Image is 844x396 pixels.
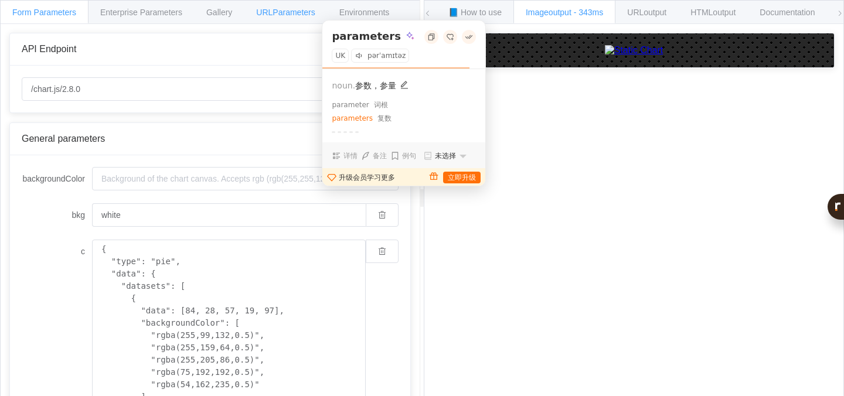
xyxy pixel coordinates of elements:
[273,8,315,17] relin-origin: Parameters
[22,44,76,54] span: API Endpoint
[339,8,390,17] relin-origin: Environments
[22,240,92,263] label: c
[22,134,55,144] relin-origin: General
[92,203,366,227] input: Background of the chart canvas. Accepts rgb (rgb(255,255,120)), colors (red), and url-encoded hex...
[445,45,822,56] a: Static Chart
[574,8,604,17] span: - 343ms
[448,8,502,17] span: 📘 How to use
[256,8,315,17] relin-hc: URL
[92,167,399,190] input: Background of the chart canvas. Accepts rgb (rgb(255,255,120)), colors (red), and url-encoded hex...
[605,45,663,56] img: Static Chart
[713,8,736,17] relin-origin: output
[34,8,76,17] relin-origin: Parameters
[22,77,399,101] input: Select
[627,8,666,17] relin-hc: URL
[644,8,666,17] relin-origin: output
[549,8,571,17] relin-origin: output
[206,8,232,17] relin-origin: Gallery
[526,8,574,17] relin-hc: Image
[140,8,182,17] relin-origin: Parameters
[22,203,92,227] label: bkg
[12,8,32,17] relin-origin: Form
[22,167,92,190] label: backgroundColor
[57,134,105,144] relin-origin: parameters
[690,8,736,17] relin-hc: HTML
[760,8,815,17] span: Documentation
[100,8,138,17] relin-origin: Enterprise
